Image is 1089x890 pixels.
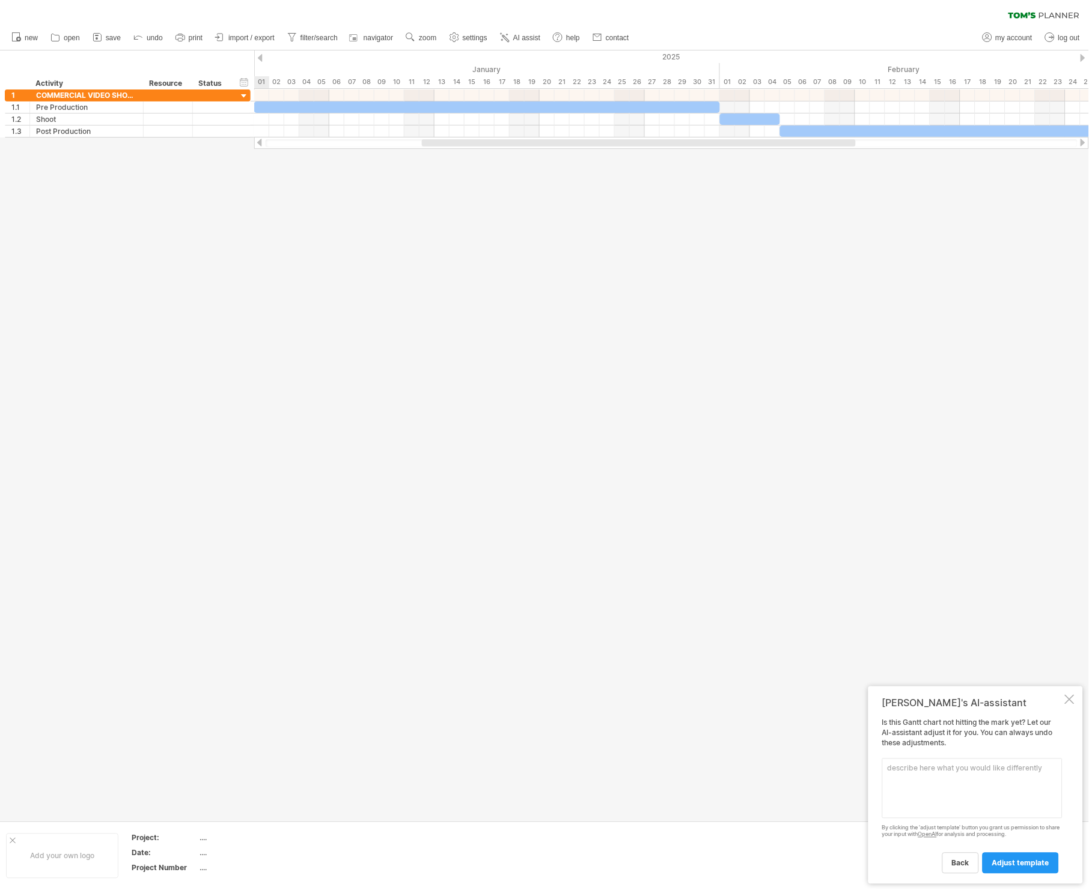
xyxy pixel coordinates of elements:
[855,76,870,88] div: Monday, 10 February 2025
[915,76,930,88] div: Friday, 14 February 2025
[364,34,393,42] span: navigator
[404,76,419,88] div: Saturday, 11 January 2025
[990,76,1005,88] div: Wednesday, 19 February 2025
[132,848,198,858] div: Date:
[1042,30,1084,46] a: log out
[314,76,329,88] div: Sunday, 5 January 2025
[750,76,765,88] div: Monday, 3 February 2025
[705,76,720,88] div: Friday, 31 January 2025
[600,76,615,88] div: Friday, 24 January 2025
[132,833,198,843] div: Project:
[825,76,840,88] div: Saturday, 8 February 2025
[780,76,795,88] div: Wednesday, 5 February 2025
[47,30,84,46] a: open
[212,30,278,46] a: import / export
[106,34,121,42] span: save
[11,101,29,113] div: 1.1
[36,126,137,137] div: Post Production
[299,76,314,88] div: Saturday, 4 January 2025
[254,63,720,76] div: January 2025
[882,718,1063,873] div: Is this Gantt chart not hitting the mark yet? Let our AI-assistant adjust it for you. You can alw...
[389,76,404,88] div: Friday, 10 January 2025
[870,76,885,88] div: Tuesday, 11 February 2025
[645,76,660,88] div: Monday, 27 January 2025
[930,76,945,88] div: Saturday, 15 February 2025
[25,34,38,42] span: new
[344,76,359,88] div: Tuesday, 7 January 2025
[918,831,937,838] a: OpenAI
[952,859,969,868] span: back
[11,126,29,137] div: 1.3
[132,863,198,873] div: Project Number
[525,76,540,88] div: Sunday, 19 January 2025
[615,76,630,88] div: Saturday, 25 January 2025
[228,34,275,42] span: import / export
[130,30,166,46] a: undo
[36,114,137,125] div: Shoot
[983,853,1059,874] a: adjust template
[447,30,491,46] a: settings
[1020,76,1036,88] div: Friday, 21 February 2025
[450,76,465,88] div: Tuesday, 14 January 2025
[945,76,960,88] div: Sunday, 16 February 2025
[885,76,900,88] div: Wednesday, 12 February 2025
[149,77,186,89] div: Resource
[795,76,810,88] div: Thursday, 6 February 2025
[300,34,338,42] span: filter/search
[882,825,1063,838] div: By clicking the 'adjust template' button you grant us permission to share your input with for ana...
[200,848,301,858] div: ....
[11,89,29,101] div: 1
[960,76,975,88] div: Monday, 17 February 2025
[590,30,633,46] a: contact
[90,30,124,46] a: save
[550,30,584,46] a: help
[1005,76,1020,88] div: Thursday, 20 February 2025
[11,114,29,125] div: 1.2
[254,76,269,88] div: Wednesday, 1 January 2025
[497,30,544,46] a: AI assist
[35,77,136,89] div: Activity
[284,30,341,46] a: filter/search
[284,76,299,88] div: Friday, 3 January 2025
[630,76,645,88] div: Sunday, 26 January 2025
[980,30,1036,46] a: my account
[720,76,735,88] div: Saturday, 1 February 2025
[172,30,206,46] a: print
[513,34,540,42] span: AI assist
[329,76,344,88] div: Monday, 6 January 2025
[64,34,80,42] span: open
[660,76,675,88] div: Tuesday, 28 January 2025
[374,76,389,88] div: Thursday, 9 January 2025
[1066,76,1081,88] div: Monday, 24 February 2025
[675,76,690,88] div: Wednesday, 29 January 2025
[1036,76,1051,88] div: Saturday, 22 February 2025
[465,76,480,88] div: Wednesday, 15 January 2025
[690,76,705,88] div: Thursday, 30 January 2025
[200,863,301,873] div: ....
[975,76,990,88] div: Tuesday, 18 February 2025
[570,76,585,88] div: Wednesday, 22 January 2025
[510,76,525,88] div: Saturday, 18 January 2025
[269,76,284,88] div: Thursday, 2 January 2025
[606,34,629,42] span: contact
[8,30,41,46] a: new
[463,34,487,42] span: settings
[540,76,555,88] div: Monday, 20 January 2025
[36,89,137,101] div: COMMERCIAL VIDEO SHOOT
[347,30,397,46] a: navigator
[992,859,1049,868] span: adjust template
[810,76,825,88] div: Friday, 7 February 2025
[942,853,979,874] a: back
[6,834,118,879] div: Add your own logo
[147,34,163,42] span: undo
[555,76,570,88] div: Tuesday, 21 January 2025
[200,833,301,843] div: ....
[1058,34,1080,42] span: log out
[435,76,450,88] div: Monday, 13 January 2025
[735,76,750,88] div: Sunday, 2 February 2025
[840,76,855,88] div: Sunday, 9 February 2025
[480,76,495,88] div: Thursday, 16 January 2025
[495,76,510,88] div: Friday, 17 January 2025
[403,30,440,46] a: zoom
[1051,76,1066,88] div: Sunday, 23 February 2025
